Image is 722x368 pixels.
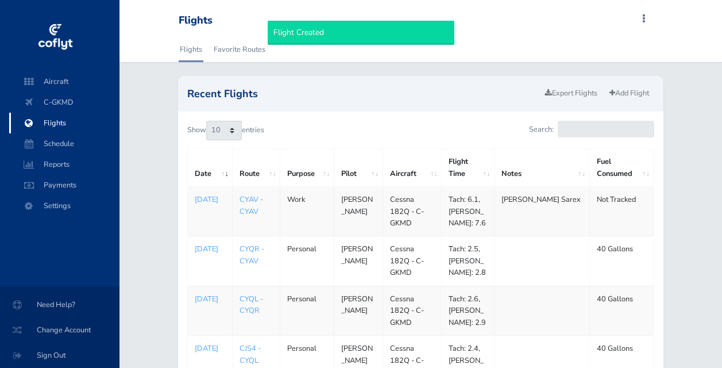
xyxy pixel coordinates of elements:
td: Cessna 182Q - C-GKMD [383,286,442,335]
th: Fuel Consumed: activate to sort column ascending [589,149,654,187]
h2: Recent Flights [187,89,539,99]
td: [PERSON_NAME] Sarex [494,187,589,236]
span: Payments [21,175,108,195]
span: Settings [21,195,108,216]
a: Favorite Routes [213,37,267,62]
select: Showentries [206,121,242,140]
a: CJS4 - CYQL [240,343,261,365]
div: Flights [179,14,213,27]
td: Cessna 182Q - C-GKMD [383,236,442,286]
span: Change Account [14,320,106,340]
a: [DATE] [195,343,225,354]
label: Show entries [187,121,264,140]
a: CYQR - CYAV [240,244,264,266]
td: 40 Gallons [589,286,654,335]
td: Work [280,187,334,236]
td: 40 Gallons [589,236,654,286]
span: Sign Out [14,345,106,366]
span: Flights [21,113,108,133]
th: Route: activate to sort column ascending [233,149,280,187]
td: Tach: 2.5, [PERSON_NAME]: 2.8 [442,236,495,286]
a: [DATE] [195,194,225,205]
td: [PERSON_NAME] [334,236,383,286]
td: Cessna 182Q - C-GKMD [383,187,442,236]
th: Aircraft: activate to sort column ascending [383,149,442,187]
span: Schedule [21,133,108,154]
img: coflyt logo [36,20,74,55]
label: Search: [529,121,654,137]
a: CYAV - CYAV [240,194,263,216]
a: Flights [179,37,203,62]
td: [PERSON_NAME] [334,187,383,236]
a: [DATE] [195,243,225,255]
th: Notes: activate to sort column ascending [494,149,589,187]
td: Tach: 6.1, [PERSON_NAME]: 7.6 [442,187,495,236]
input: Search: [558,121,654,137]
a: [DATE] [195,293,225,305]
a: CYQL - CYQR [240,294,263,316]
span: C-GKMD [21,92,108,113]
td: Personal [280,236,334,286]
div: Flight Created [268,21,454,45]
a: Add Flight [604,85,654,102]
th: Flight Time: activate to sort column ascending [442,149,495,187]
th: Purpose: activate to sort column ascending [280,149,334,187]
span: Need Help? [14,294,106,315]
th: Pilot: activate to sort column ascending [334,149,383,187]
td: Personal [280,286,334,335]
th: Date: activate to sort column ascending [188,149,233,187]
a: Export Flights [540,85,603,102]
td: [PERSON_NAME] [334,286,383,335]
span: Reports [21,154,108,175]
td: Not Tracked [589,187,654,236]
span: Aircraft [21,71,108,92]
td: Tach: 2.6, [PERSON_NAME]: 2.9 [442,286,495,335]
